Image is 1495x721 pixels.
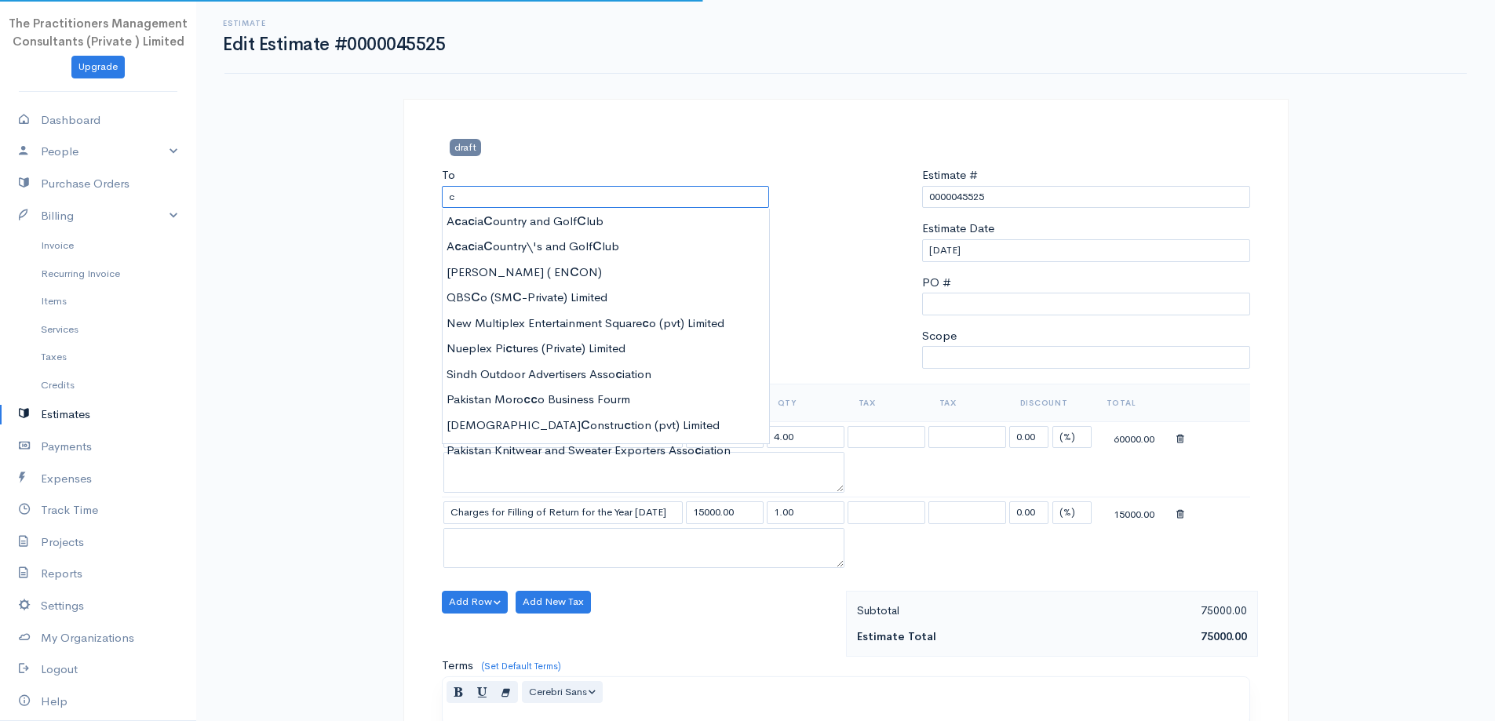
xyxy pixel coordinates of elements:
a: Upgrade [71,56,125,78]
div: A a ia ountry\'s and Golf lub [443,234,769,260]
div: 15000.00 [1096,503,1173,523]
strong: c [642,315,649,330]
label: Terms [442,657,473,675]
strong: c [523,391,531,406]
label: To [442,166,455,184]
button: Add Row [442,591,509,614]
strong: C [570,264,579,279]
div: Subtotal [849,601,1052,621]
input: Item Name [443,501,683,524]
button: Add New Tax [516,591,591,614]
label: Estimate # [922,166,978,184]
div: Nueplex Pi tures (Private) Limited [443,336,769,362]
strong: c [615,366,622,381]
strong: C [593,239,602,253]
strong: c [454,239,461,253]
div: New Multiplex Entertainment Square o (pvt) Limited [443,311,769,337]
label: Estimate Date [922,220,994,238]
th: Tax [846,384,927,421]
strong: c [695,442,702,457]
button: Remove Font Style (CTRL+\) [494,681,518,704]
strong: c [505,340,512,355]
strong: C [483,239,493,253]
div: Pakistan Knitwear and Sweater Exporters Asso iation [443,438,769,464]
strong: C [577,213,586,228]
div: A a ia ountry and Golf lub [443,209,769,235]
div: [DEMOGRAPHIC_DATA] onstru tion (pvt) Limited [443,413,769,439]
span: draft [450,139,481,155]
div: Sindh Outdoor Advertisers Asso iation [443,362,769,388]
strong: c [468,213,475,228]
div: Pakistan Moro o Business Fourm [443,387,769,413]
button: Underline (CTRL+U) [470,681,494,704]
th: Discount [1008,384,1094,421]
div: 60000.00 [1096,428,1173,447]
strong: C [581,417,590,432]
div: [PERSON_NAME] ( EN ON) [443,260,769,286]
strong: C [512,289,522,304]
span: 75000.00 [1201,629,1247,643]
strong: c [624,417,631,432]
span: Cerebri Sans [529,685,587,698]
label: PO # [922,274,951,292]
th: Tax [927,384,1008,421]
div: QBS o (SM -Private) Limited [443,285,769,311]
h1: Edit Estimate #0000045525 [223,35,446,54]
strong: Estimate Total [857,629,936,643]
label: Scope [922,327,957,345]
span: The Practitioners Management Consultants (Private ) Limited [9,16,188,49]
button: Bold (CTRL+B) [447,681,471,704]
strong: c [531,391,538,406]
strong: c [468,239,475,253]
div: 75000.00 [1052,601,1255,621]
h6: Estimate [223,19,446,27]
strong: C [471,289,480,304]
th: Qty [765,384,846,421]
strong: c [454,213,461,228]
strong: C [483,213,493,228]
a: (Set Default Terms) [481,660,561,672]
input: dd-mm-yyyy [922,239,1250,262]
th: Total [1094,384,1175,421]
button: Font Family [522,681,603,704]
